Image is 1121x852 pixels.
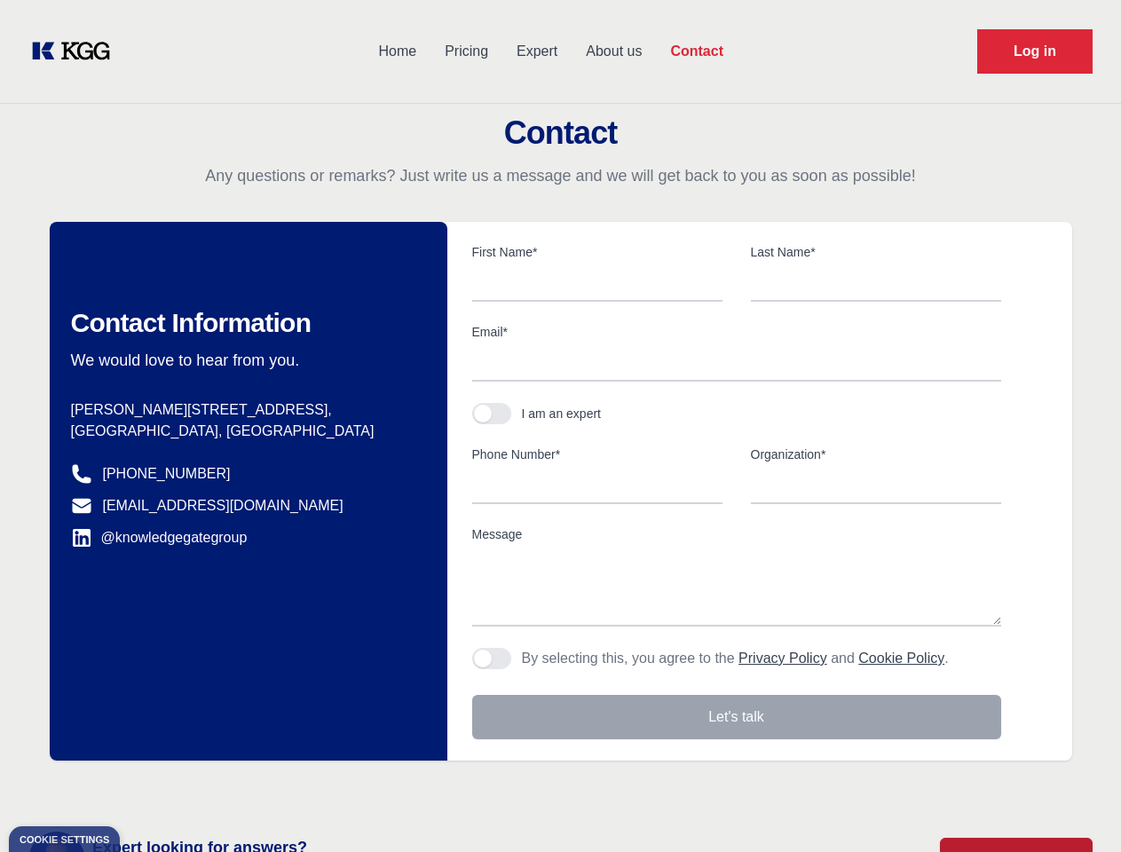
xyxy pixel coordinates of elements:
iframe: Chat Widget [1032,767,1121,852]
p: Any questions or remarks? Just write us a message and we will get back to you as soon as possible! [21,165,1100,186]
label: Message [472,525,1001,543]
a: Cookie Policy [858,651,944,666]
h2: Contact Information [71,307,419,339]
p: By selecting this, you agree to the and . [522,648,949,669]
label: Organization* [751,446,1001,463]
a: Request Demo [977,29,1093,74]
h2: Contact [21,115,1100,151]
p: [GEOGRAPHIC_DATA], [GEOGRAPHIC_DATA] [71,421,419,442]
a: Contact [656,28,738,75]
a: About us [572,28,656,75]
label: Email* [472,323,1001,341]
label: First Name* [472,243,722,261]
a: Pricing [430,28,502,75]
p: We would love to hear from you. [71,350,419,371]
a: [EMAIL_ADDRESS][DOMAIN_NAME] [103,495,343,517]
a: Privacy Policy [738,651,827,666]
button: Let's talk [472,695,1001,739]
label: Phone Number* [472,446,722,463]
a: Expert [502,28,572,75]
a: [PHONE_NUMBER] [103,463,231,485]
a: KOL Knowledge Platform: Talk to Key External Experts (KEE) [28,37,124,66]
a: Home [364,28,430,75]
div: I am an expert [522,405,602,422]
div: Cookie settings [20,835,109,845]
p: [PERSON_NAME][STREET_ADDRESS], [71,399,419,421]
label: Last Name* [751,243,1001,261]
a: @knowledgegategroup [71,527,248,548]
